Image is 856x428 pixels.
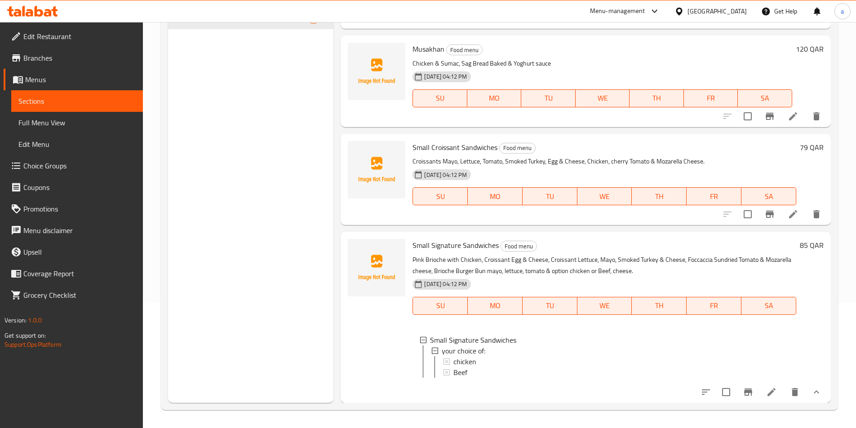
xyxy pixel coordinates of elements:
a: Edit menu item [788,111,798,122]
a: Branches [4,47,143,69]
span: SU [417,190,464,203]
span: MO [471,92,518,105]
button: TU [523,297,577,315]
button: MO [468,187,523,205]
a: Full Menu View [11,112,143,133]
div: [GEOGRAPHIC_DATA] [687,6,747,16]
svg: Show Choices [811,387,822,397]
div: Menu-management [590,6,645,17]
button: TH [630,89,684,107]
a: Choice Groups [4,155,143,176]
p: Pink Brioche with Chicken, Croissant Egg & Cheese, Croissant Lettuce, Mayo, Smoked Turkey & Chees... [412,254,796,277]
span: [DATE] 04:12 PM [421,280,470,288]
button: SU [412,297,468,315]
button: sort-choices [695,381,717,403]
span: WE [581,299,629,312]
span: [DATE] 04:12 PM [421,171,470,179]
span: TU [526,190,574,203]
span: Sections [18,96,136,106]
span: SU [417,92,463,105]
span: FR [690,190,738,203]
span: TU [526,299,574,312]
span: Menu disclaimer [23,225,136,236]
img: Small Signature Sandwiches [348,239,405,296]
span: MO [471,299,519,312]
a: Coverage Report [4,263,143,284]
button: FR [687,187,741,205]
button: delete [784,381,806,403]
button: SA [738,89,792,107]
span: SA [745,190,793,203]
img: Small Croissant Sandwiches [348,141,405,199]
span: Small Signature Sandwiches [412,238,499,252]
span: a [841,6,844,16]
button: TU [521,89,576,107]
button: delete [806,106,827,127]
a: Edit menu item [788,209,798,220]
span: your choice of: [442,345,485,356]
span: Small Croissant Sandwiches [412,141,497,154]
span: Upsell [23,247,136,257]
span: WE [581,190,629,203]
div: Food menu [501,241,537,252]
span: Food menu [500,143,535,153]
h6: 120 QAR [796,43,824,55]
span: Musakhan [412,42,444,56]
span: TU [525,92,572,105]
p: Croissants Mayo, Lettuce, Tomato, Smoked Turkey, Egg & Cheese, Chicken, cherry Tomato & Mozarella... [412,156,796,167]
button: MO [468,297,523,315]
button: Branch-specific-item [759,203,781,225]
span: Branches [23,53,136,63]
span: Version: [4,314,27,326]
span: Choice Groups [23,160,136,171]
a: Edit menu item [766,387,777,397]
span: TH [635,299,683,312]
h6: 79 QAR [800,141,824,154]
a: Promotions [4,198,143,220]
a: Coupons [4,176,143,198]
button: MO [467,89,522,107]
a: Grocery Checklist [4,284,143,306]
span: Select to update [738,205,757,224]
button: FR [684,89,738,107]
button: Branch-specific-item [737,381,759,403]
span: Coupons [23,182,136,193]
span: Small Signature Sandwiches [430,335,516,345]
span: MO [471,190,519,203]
span: Full Menu View [18,117,136,128]
span: TH [635,190,683,203]
a: Edit Restaurant [4,26,143,47]
img: Musakhan [348,43,405,100]
span: Food menu [447,45,482,55]
a: Sections [11,90,143,112]
div: Food menu [499,143,536,154]
button: FR [687,297,741,315]
span: Promotions [23,203,136,214]
button: show more [806,381,827,403]
span: Grocery Checklist [23,290,136,300]
span: Select to update [738,107,757,126]
button: TH [632,187,687,205]
span: [DATE] 04:12 PM [421,72,470,81]
span: SA [745,299,793,312]
p: Chicken & Sumac, Sag Bread Baked & Yoghurt sauce [412,58,792,69]
span: FR [687,92,735,105]
span: Beef [453,367,467,378]
a: Edit Menu [11,133,143,155]
a: Upsell [4,241,143,263]
button: delete [806,203,827,225]
button: TH [632,297,687,315]
span: Coverage Report [23,268,136,279]
button: Branch-specific-item [759,106,781,127]
button: SU [412,187,468,205]
span: SU [417,299,464,312]
button: WE [577,297,632,315]
a: Support.OpsPlatform [4,339,62,350]
span: Edit Restaurant [23,31,136,42]
button: WE [577,187,632,205]
span: WE [579,92,626,105]
button: SA [741,297,796,315]
button: TU [523,187,577,205]
span: SA [741,92,789,105]
h6: 85 QAR [800,239,824,252]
